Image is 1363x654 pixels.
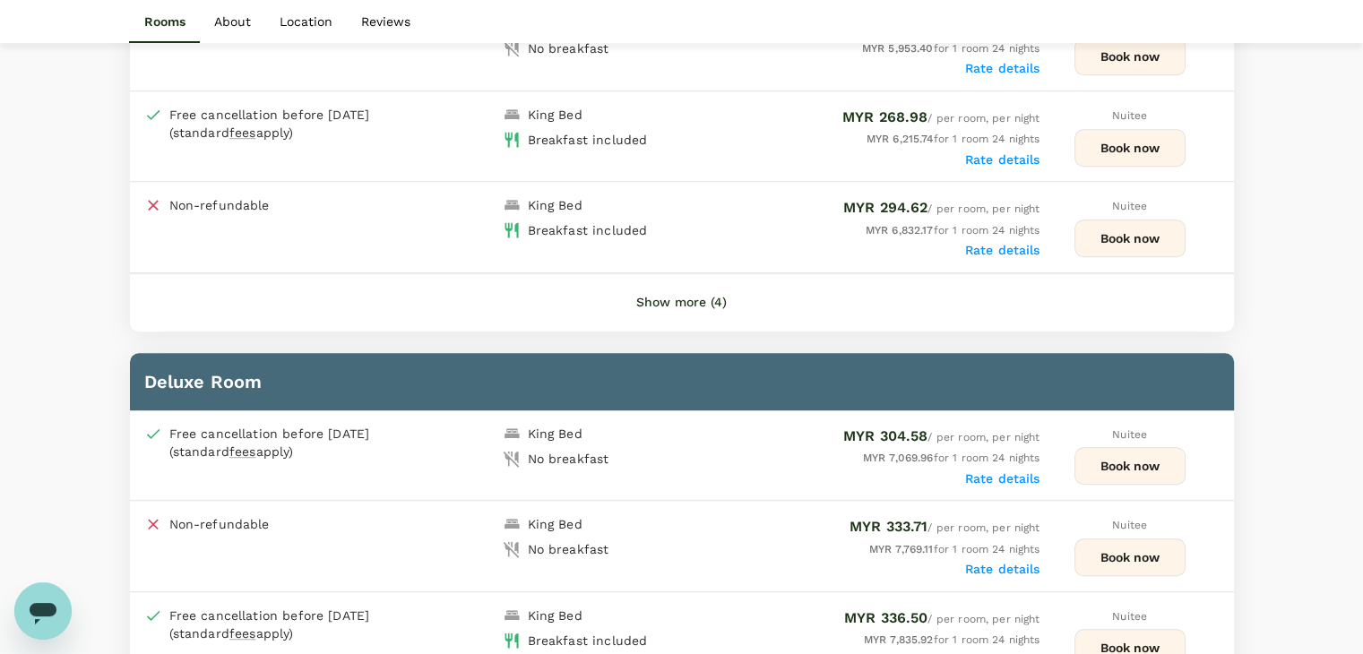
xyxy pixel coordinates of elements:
[844,613,1040,625] span: / per room, per night
[866,224,934,237] span: MYR 6,832.17
[528,450,609,468] div: No breakfast
[1074,447,1186,485] button: Book now
[169,196,270,214] p: Non-refundable
[864,633,934,646] span: MYR 7,835.92
[842,108,928,125] span: MYR 268.98
[965,471,1040,486] label: Rate details
[862,42,934,55] span: MYR 5,953.40
[866,224,1040,237] span: for 1 room 24 nights
[844,609,928,626] span: MYR 336.50
[528,106,582,124] div: King Bed
[169,607,411,642] div: Free cancellation before [DATE] (standard apply)
[864,633,1040,646] span: for 1 room 24 nights
[843,202,1040,215] span: / per room, per night
[229,626,256,641] span: fees
[1112,428,1147,441] span: Nuitee
[863,452,1040,464] span: for 1 room 24 nights
[144,367,1220,396] h6: Deluxe Room
[528,39,609,57] div: No breakfast
[528,221,648,239] div: Breakfast included
[1074,538,1186,576] button: Book now
[867,133,1040,145] span: for 1 room 24 nights
[862,42,1040,55] span: for 1 room 24 nights
[1112,109,1147,122] span: Nuitee
[169,106,411,142] div: Free cancellation before [DATE] (standard apply)
[1112,200,1147,212] span: Nuitee
[843,431,1040,443] span: / per room, per night
[503,607,521,624] img: king-bed-icon
[503,515,521,533] img: king-bed-icon
[869,543,1040,555] span: for 1 room 24 nights
[1112,610,1147,623] span: Nuitee
[863,452,934,464] span: MYR 7,069.96
[528,425,582,443] div: King Bed
[361,13,410,30] p: Reviews
[850,518,928,535] span: MYR 333.71
[843,427,928,444] span: MYR 304.58
[169,425,411,460] div: Free cancellation before [DATE] (standard apply)
[214,13,251,30] p: About
[14,582,72,640] iframe: Button to launch messaging window
[503,196,521,214] img: king-bed-icon
[843,199,928,216] span: MYR 294.62
[965,61,1040,75] label: Rate details
[1112,519,1147,531] span: Nuitee
[503,106,521,124] img: king-bed-icon
[965,562,1040,576] label: Rate details
[867,133,934,145] span: MYR 6,215.74
[869,543,934,555] span: MYR 7,769.11
[1074,129,1186,167] button: Book now
[611,281,752,324] button: Show more (4)
[528,131,648,149] div: Breakfast included
[280,13,332,30] p: Location
[528,607,582,624] div: King Bed
[229,444,256,459] span: fees
[528,196,582,214] div: King Bed
[1074,38,1186,75] button: Book now
[528,632,648,650] div: Breakfast included
[144,13,185,30] p: Rooms
[528,540,609,558] div: No breakfast
[528,515,582,533] div: King Bed
[850,521,1040,534] span: / per room, per night
[503,425,521,443] img: king-bed-icon
[965,243,1040,257] label: Rate details
[1074,219,1186,257] button: Book now
[229,125,256,140] span: fees
[169,515,270,533] p: Non-refundable
[965,152,1040,167] label: Rate details
[842,112,1040,125] span: / per room, per night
